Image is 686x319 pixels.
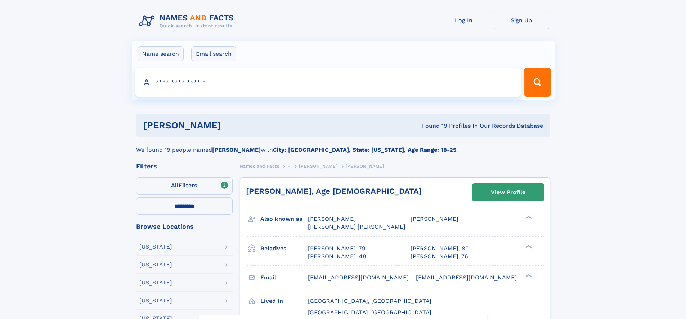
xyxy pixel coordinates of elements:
[491,184,525,201] div: View Profile
[299,161,337,170] a: [PERSON_NAME]
[212,146,261,153] b: [PERSON_NAME]
[299,164,337,169] span: [PERSON_NAME]
[260,213,308,225] h3: Also known as
[308,297,431,304] span: [GEOGRAPHIC_DATA], [GEOGRAPHIC_DATA]
[308,309,431,316] span: [GEOGRAPHIC_DATA], [GEOGRAPHIC_DATA]
[346,164,384,169] span: [PERSON_NAME]
[139,244,172,250] div: [US_STATE]
[411,252,468,260] a: [PERSON_NAME], 76
[308,252,366,260] a: [PERSON_NAME], 48
[135,68,521,97] input: search input
[139,262,172,268] div: [US_STATE]
[260,272,308,284] h3: Email
[136,137,550,154] div: We found 19 people named with .
[308,245,366,252] a: [PERSON_NAME], 79
[139,298,172,304] div: [US_STATE]
[136,163,233,169] div: Filters
[435,12,493,29] a: Log In
[136,223,233,230] div: Browse Locations
[273,146,456,153] b: City: [GEOGRAPHIC_DATA], State: [US_STATE], Age Range: 18-25
[287,161,291,170] a: H
[246,187,422,196] a: [PERSON_NAME], Age [DEMOGRAPHIC_DATA]
[524,215,532,220] div: ❯
[308,223,405,230] span: [PERSON_NAME] [PERSON_NAME]
[308,274,409,281] span: [EMAIL_ADDRESS][DOMAIN_NAME]
[287,164,291,169] span: H
[524,244,532,249] div: ❯
[321,122,543,130] div: Found 19 Profiles In Our Records Database
[136,177,233,195] label: Filters
[411,245,469,252] a: [PERSON_NAME], 80
[411,215,458,222] span: [PERSON_NAME]
[472,184,544,201] a: View Profile
[524,273,532,278] div: ❯
[524,68,551,97] button: Search Button
[240,161,279,170] a: Names and Facts
[260,242,308,255] h3: Relatives
[191,46,236,61] label: Email search
[138,46,184,61] label: Name search
[416,274,517,281] span: [EMAIL_ADDRESS][DOMAIN_NAME]
[139,280,172,286] div: [US_STATE]
[143,121,322,130] h1: [PERSON_NAME]
[136,12,240,31] img: Logo Names and Facts
[493,12,550,29] a: Sign Up
[308,215,356,222] span: [PERSON_NAME]
[171,182,179,189] span: All
[260,295,308,307] h3: Lived in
